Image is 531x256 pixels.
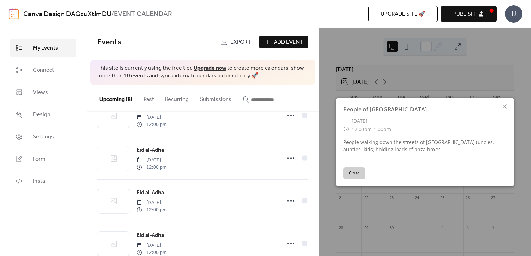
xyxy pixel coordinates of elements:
[352,117,367,125] span: [DATE]
[137,188,164,197] a: Eid al-Adha
[94,85,138,111] button: Upcoming (8)
[352,126,372,133] span: 12:00pm
[33,155,46,163] span: Form
[137,156,167,164] span: [DATE]
[10,39,76,57] a: My Events
[97,35,121,50] span: Events
[10,61,76,79] a: Connect
[137,189,164,197] span: Eid al-Adha
[381,10,425,18] span: Upgrade site 🚀
[368,6,438,22] button: Upgrade site 🚀
[137,206,167,214] span: 12:00 pm
[10,127,76,146] a: Settings
[33,177,47,186] span: Install
[114,8,172,21] b: EVENT CALENDAR
[194,85,237,111] button: Submissions
[10,83,76,102] a: Views
[336,138,514,153] div: People walking down the streets of [GEOGRAPHIC_DATA] (uncles, aunties, kids) holding loads of anz...
[137,242,167,249] span: [DATE]
[453,10,475,18] span: Publish
[33,133,54,141] span: Settings
[137,231,164,240] a: Eid al-Adha
[505,5,522,23] div: U
[33,44,58,52] span: My Events
[33,66,54,75] span: Connect
[137,114,167,121] span: [DATE]
[10,105,76,124] a: Design
[336,105,514,113] div: People of [GEOGRAPHIC_DATA]
[33,111,50,119] span: Design
[33,88,48,97] span: Views
[9,8,19,19] img: logo
[160,85,194,111] button: Recurring
[343,125,349,134] div: ​
[274,38,303,46] span: Add Event
[23,8,111,21] a: Canva Design DAGzuXtlmDU
[10,150,76,168] a: Form
[138,85,160,111] button: Past
[343,167,365,179] button: Close
[137,164,167,171] span: 12:00 pm
[111,8,114,21] b: /
[215,36,256,48] a: Export
[137,121,167,128] span: 12:00 pm
[343,117,349,125] div: ​
[230,38,251,46] span: Export
[137,146,164,155] a: Eid al-Adha
[441,6,497,22] button: Publish
[194,63,226,74] a: Upgrade now
[10,172,76,190] a: Install
[374,126,391,133] span: 1:00pm
[137,231,164,240] span: Eid al-Adha
[97,65,308,80] span: This site is currently using the free tier. to create more calendars, show more than 10 events an...
[259,36,308,48] button: Add Event
[372,126,374,133] span: -
[137,199,167,206] span: [DATE]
